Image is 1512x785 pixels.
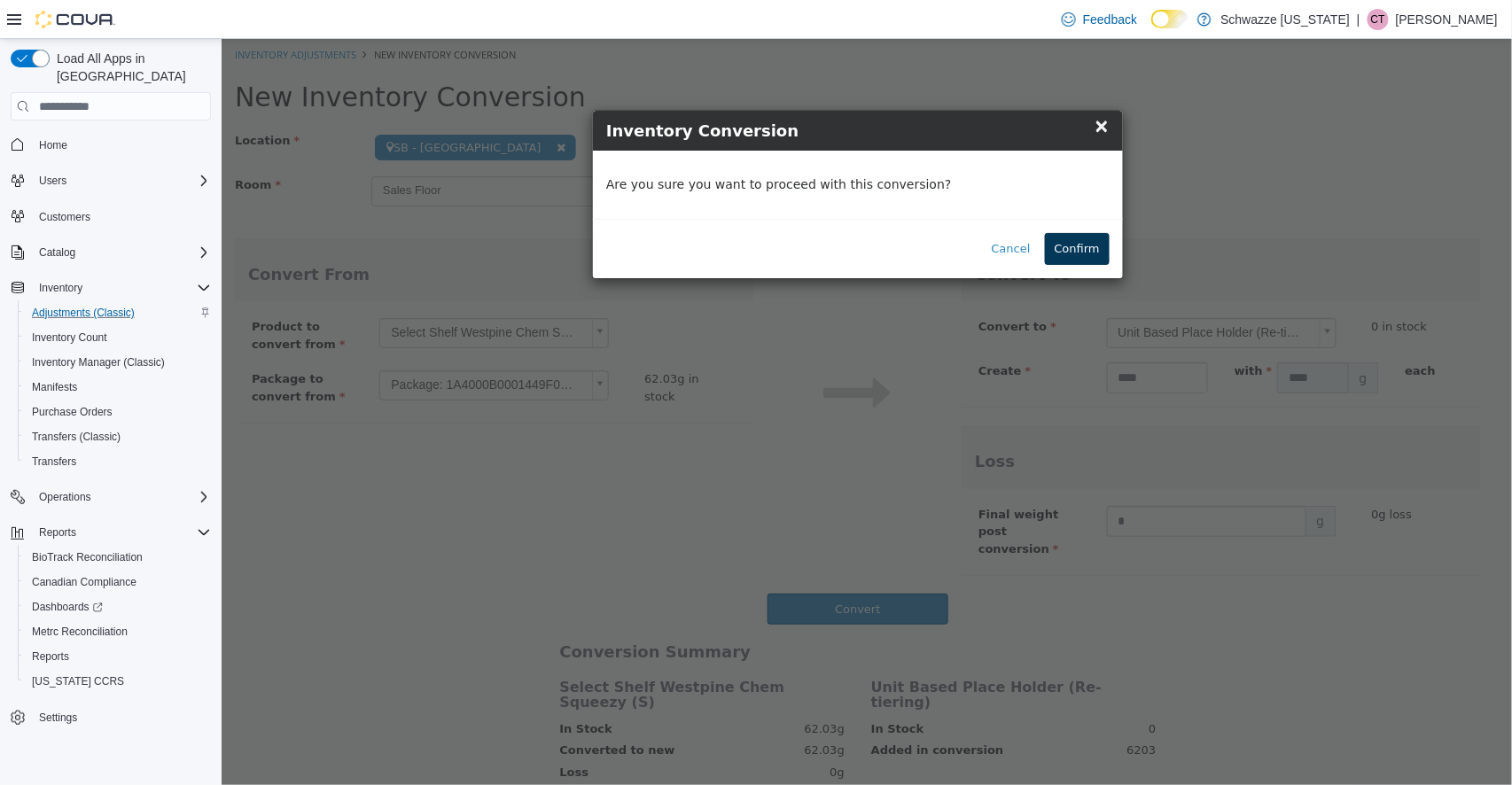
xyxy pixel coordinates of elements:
span: CT [1371,9,1385,30]
button: Settings [4,704,218,730]
span: Operations [32,486,211,508]
span: Inventory Manager (Classic) [25,352,211,373]
span: Transfers [32,455,76,469]
a: Adjustments (Classic) [25,302,142,323]
button: Users [32,170,74,191]
span: Users [32,170,211,191]
a: Reports [25,646,76,667]
div: Clinton Temple [1368,9,1389,30]
span: Manifests [32,380,77,394]
input: Dark Mode [1151,10,1189,28]
span: Metrc Reconciliation [25,621,211,642]
span: × [872,76,888,97]
button: BioTrack Reconciliation [18,545,218,570]
span: Reports [32,522,211,543]
button: Canadian Compliance [18,570,218,595]
a: Dashboards [25,596,110,618]
button: [US_STATE] CCRS [18,669,218,694]
a: Purchase Orders [25,401,120,423]
span: Transfers (Classic) [32,430,121,444]
button: Confirm [823,194,888,226]
a: BioTrack Reconciliation [25,547,150,568]
span: Dark Mode [1151,28,1152,29]
button: Manifests [18,375,218,400]
span: Inventory Conversion [385,82,577,101]
button: Catalog [32,242,82,263]
button: Metrc Reconciliation [18,619,218,644]
span: Purchase Orders [32,405,113,419]
img: Cova [35,11,115,28]
span: Inventory [32,277,211,299]
span: Purchase Orders [25,401,211,423]
button: Reports [32,522,83,543]
span: Adjustments (Classic) [25,302,211,323]
span: Reports [25,646,211,667]
span: Customers [39,210,90,224]
a: Metrc Reconciliation [25,621,135,642]
a: Inventory Manager (Classic) [25,352,172,373]
span: Catalog [32,242,211,263]
span: BioTrack Reconciliation [25,547,211,568]
span: Metrc Reconciliation [32,625,128,639]
a: Customers [32,206,97,228]
span: Settings [32,706,211,728]
span: Reports [32,649,69,664]
span: Settings [39,711,77,725]
button: Cancel [760,194,819,226]
button: Operations [32,486,98,508]
span: Canadian Compliance [32,575,136,589]
p: | [1357,9,1360,30]
p: Are you sure you want to proceed with this conversion? [385,136,888,155]
a: Manifests [25,377,84,398]
span: Catalog [39,245,75,260]
span: Home [32,133,211,155]
button: Inventory [4,276,218,300]
button: Home [4,131,218,157]
button: Purchase Orders [18,400,218,424]
a: Settings [32,707,84,728]
span: Reports [39,525,76,540]
span: BioTrack Reconciliation [32,550,143,564]
span: Users [39,174,66,188]
span: Dashboards [32,600,103,614]
span: Adjustments (Classic) [32,306,135,320]
span: Inventory Count [25,327,211,348]
span: Home [39,138,67,152]
a: Feedback [1055,2,1144,37]
button: Transfers (Classic) [18,424,218,449]
nav: Complex example [11,124,211,776]
span: Inventory Manager (Classic) [32,355,165,369]
p: [PERSON_NAME] [1396,9,1498,30]
button: Inventory Manager (Classic) [18,350,218,375]
p: Schwazze [US_STATE] [1220,9,1350,30]
a: Canadian Compliance [25,571,144,593]
button: Reports [18,644,218,669]
span: Manifests [25,377,211,398]
a: [US_STATE] CCRS [25,671,131,692]
span: Operations [39,490,91,504]
span: Washington CCRS [25,671,211,692]
button: Customers [4,204,218,229]
span: Dashboards [25,596,211,618]
a: Inventory Count [25,327,114,348]
span: Transfers [25,451,211,472]
button: Catalog [4,240,218,265]
a: Transfers (Classic) [25,426,128,447]
span: Inventory [39,281,82,295]
button: Operations [4,485,218,509]
button: Inventory Count [18,325,218,350]
a: Transfers [25,451,83,472]
button: Users [4,168,218,193]
span: Transfers (Classic) [25,426,211,447]
span: Canadian Compliance [25,571,211,593]
span: Load All Apps in [GEOGRAPHIC_DATA] [50,50,211,85]
button: Transfers [18,449,218,474]
a: Home [32,135,74,156]
span: Inventory Count [32,330,107,345]
a: Dashboards [18,595,218,619]
button: Inventory [32,277,90,299]
button: Adjustments (Classic) [18,300,218,325]
span: Feedback [1083,11,1137,28]
button: Reports [4,520,218,545]
span: [US_STATE] CCRS [32,674,124,688]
